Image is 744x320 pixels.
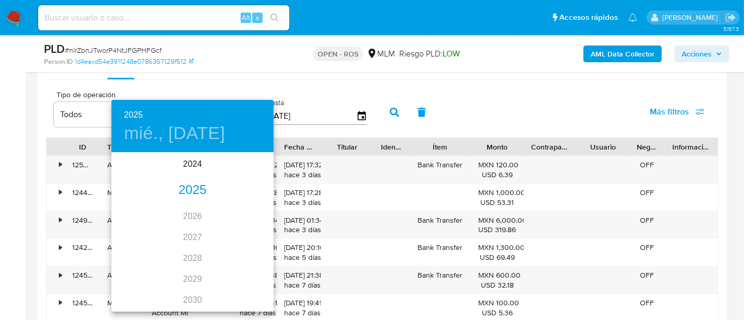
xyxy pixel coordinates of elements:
div: 2024 [111,154,274,175]
div: 2025 [111,180,274,201]
button: mié., [DATE] [124,122,225,144]
button: 2025 [124,108,143,122]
